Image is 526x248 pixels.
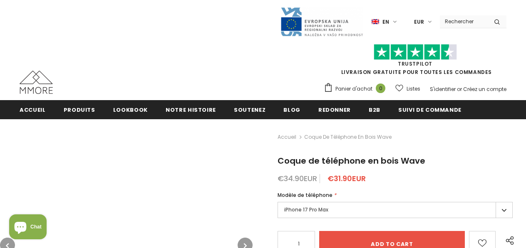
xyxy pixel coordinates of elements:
input: Search Site [440,15,488,27]
inbox-online-store-chat: Shopify online store chat [7,214,49,241]
a: Créez un compte [463,86,506,93]
span: Coque de téléphone en bois Wave [278,155,425,167]
span: Produits [64,106,95,114]
a: Notre histoire [166,100,216,119]
span: Blog [283,106,300,114]
span: 0 [376,83,385,93]
span: Listes [407,85,420,93]
span: Redonner [318,106,351,114]
span: Accueil [20,106,46,114]
span: EUR [414,18,424,26]
img: Faites confiance aux étoiles pilotes [374,44,457,60]
a: Javni Razpis [280,18,363,25]
a: Accueil [278,132,296,142]
a: Accueil [20,100,46,119]
span: Modèle de téléphone [278,192,332,199]
span: Lookbook [113,106,148,114]
span: Notre histoire [166,106,216,114]
a: Redonner [318,100,351,119]
a: Produits [64,100,95,119]
span: €34.90EUR [278,173,317,184]
label: iPhone 17 Pro Max [278,202,513,218]
a: S'identifier [430,86,456,93]
a: soutenez [234,100,265,119]
a: Panier d'achat 0 [324,83,390,95]
a: Suivi de commande [398,100,461,119]
span: Panier d'achat [335,85,372,93]
img: i-lang-1.png [372,18,379,25]
span: €31.90EUR [328,173,366,184]
a: Lookbook [113,100,148,119]
span: LIVRAISON GRATUITE POUR TOUTES LES COMMANDES [324,48,506,76]
img: Javni Razpis [280,7,363,37]
img: Cas MMORE [20,71,53,94]
a: Listes [395,81,420,96]
a: B2B [369,100,380,119]
span: Coque de téléphone en bois Wave [304,132,392,142]
a: TrustPilot [398,60,432,67]
span: or [457,86,462,93]
span: en [382,18,389,26]
span: B2B [369,106,380,114]
span: soutenez [234,106,265,114]
a: Blog [283,100,300,119]
span: Suivi de commande [398,106,461,114]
